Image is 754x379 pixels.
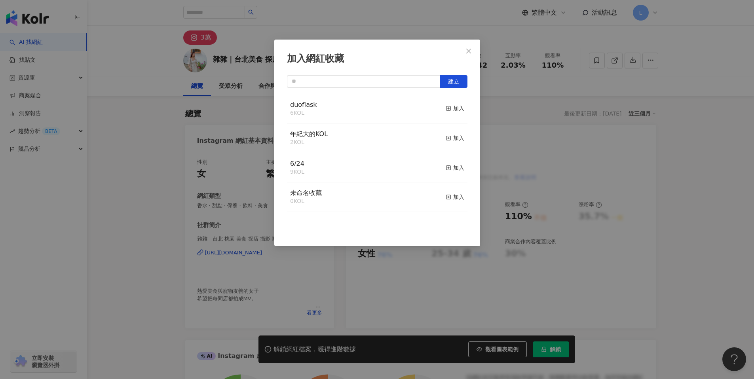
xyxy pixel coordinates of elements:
[446,193,464,201] div: 加入
[290,197,322,205] div: 0 KOL
[446,163,464,172] div: 加入
[290,168,304,176] div: 9 KOL
[290,130,328,138] span: 年紀大的KOL
[446,189,464,205] button: 加入
[290,190,322,196] a: 未命名收藏
[446,134,464,142] div: 加入
[446,100,464,117] button: 加入
[290,138,328,146] div: 2 KOL
[465,48,472,54] span: close
[446,130,464,146] button: 加入
[290,102,317,108] a: duoflask
[290,161,304,167] a: 6/24
[446,159,464,176] button: 加入
[290,109,317,117] div: 6 KOL
[440,75,467,88] button: 建立
[290,101,317,108] span: duoflask
[446,104,464,113] div: 加入
[290,131,328,137] a: 年紀大的KOL
[461,43,477,59] button: Close
[290,189,322,197] span: 未命名收藏
[287,52,467,66] div: 加入網紅收藏
[448,78,459,85] span: 建立
[290,160,304,167] span: 6/24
